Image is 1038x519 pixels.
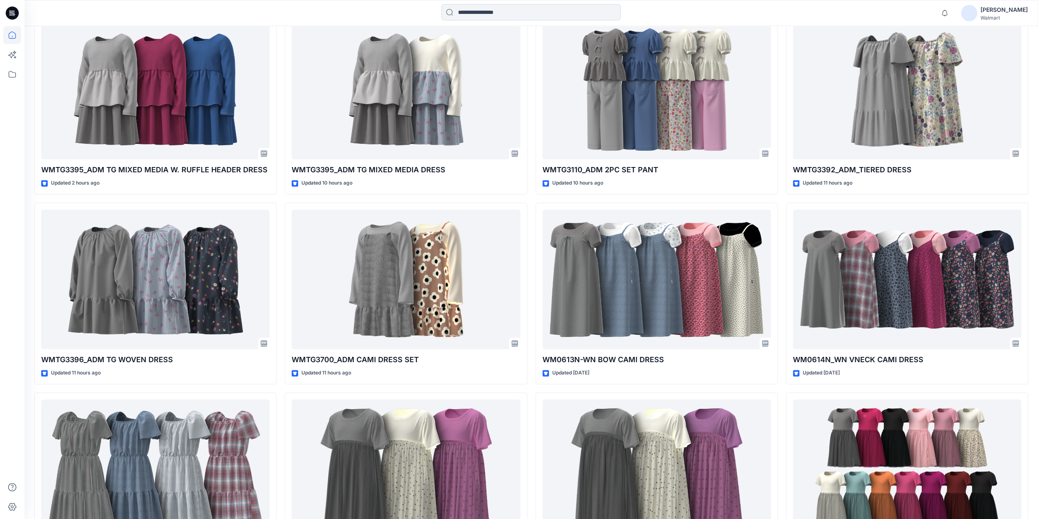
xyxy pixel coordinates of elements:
[803,369,840,377] p: Updated [DATE]
[980,15,1028,21] div: Walmart
[51,179,100,187] p: Updated 2 hours ago
[292,209,520,350] a: WMTG3700_ADM CAMI DRESS SET
[961,5,977,21] img: avatar
[542,164,771,176] p: WMTG3110_ADM 2PC SET PANT
[41,209,270,350] a: WMTG3396_ADM TG WOVEN DRESS
[301,369,351,377] p: Updated 11 hours ago
[41,20,270,160] a: WMTG3395_ADM TG MIXED MEDIA W. RUFFLE HEADER DRESS
[292,20,520,160] a: WMTG3395_ADM TG MIXED MEDIA DRESS
[793,354,1021,365] p: WM0614N_WN VNECK CAMI DRESS
[542,20,771,160] a: WMTG3110_ADM 2PC SET PANT
[41,354,270,365] p: WMTG3396_ADM TG WOVEN DRESS
[980,5,1028,15] div: [PERSON_NAME]
[51,369,101,377] p: Updated 11 hours ago
[292,164,520,176] p: WMTG3395_ADM TG MIXED MEDIA DRESS
[542,354,771,365] p: WM0613N-WN BOW CAMI DRESS
[301,179,352,187] p: Updated 10 hours ago
[793,209,1021,350] a: WM0614N_WN VNECK CAMI DRESS
[292,354,520,365] p: WMTG3700_ADM CAMI DRESS SET
[793,20,1021,160] a: WMTG3392_ADM_TIERED DRESS
[793,164,1021,176] p: WMTG3392_ADM_TIERED DRESS
[552,369,589,377] p: Updated [DATE]
[41,164,270,176] p: WMTG3395_ADM TG MIXED MEDIA W. RUFFLE HEADER DRESS
[552,179,603,187] p: Updated 10 hours ago
[542,209,771,350] a: WM0613N-WN BOW CAMI DRESS
[803,179,852,187] p: Updated 11 hours ago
